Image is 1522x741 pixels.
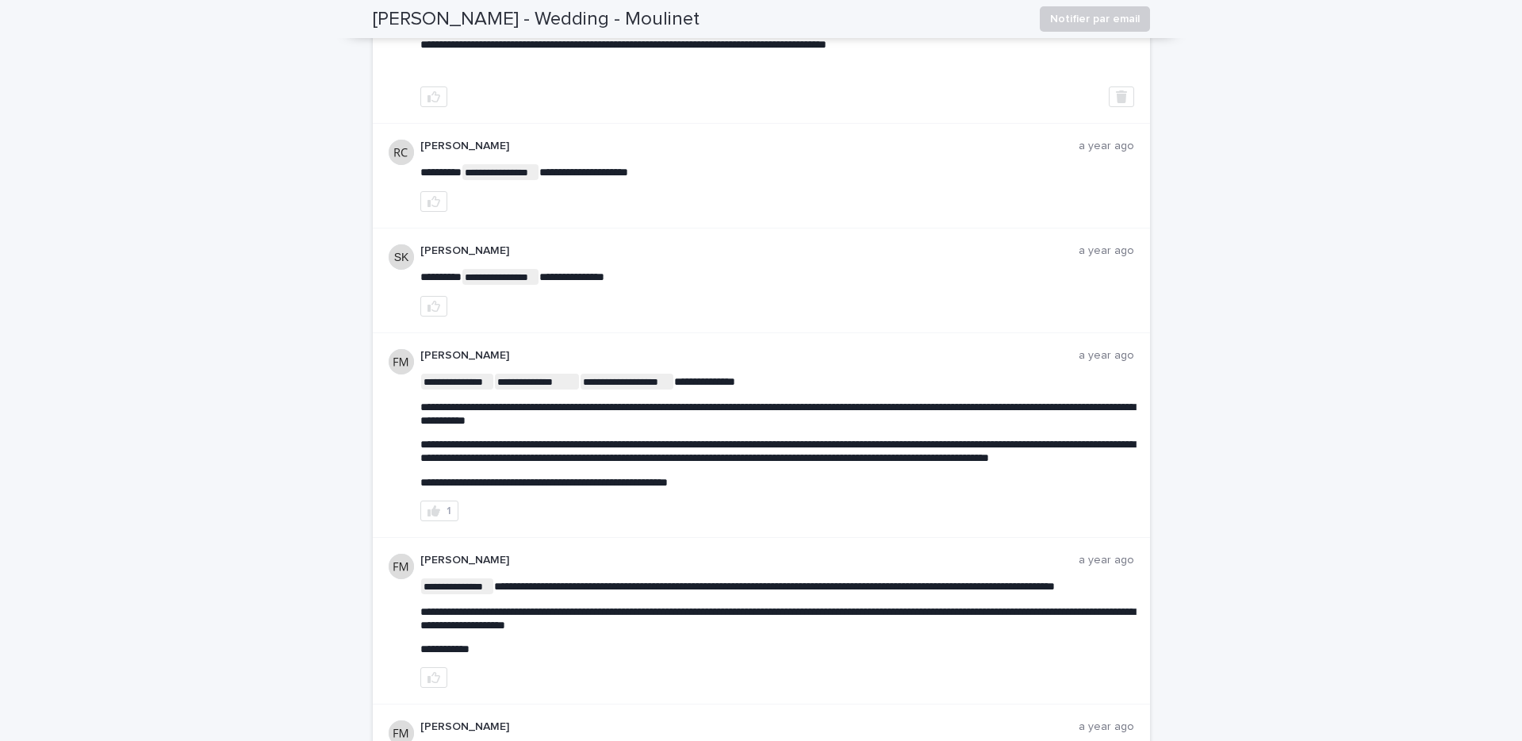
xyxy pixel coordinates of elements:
button: Notifier par email [1040,6,1150,32]
button: Delete post [1109,86,1134,107]
p: a year ago [1079,244,1134,258]
p: [PERSON_NAME] [420,349,1079,363]
button: like this post [420,667,447,688]
p: a year ago [1079,554,1134,567]
p: [PERSON_NAME] [420,554,1079,567]
p: [PERSON_NAME] [420,140,1079,153]
div: 1 [447,505,451,516]
button: like this post [420,191,447,212]
button: 1 [420,501,458,521]
button: like this post [420,86,447,107]
p: a year ago [1079,349,1134,363]
h2: [PERSON_NAME] - Wedding - Moulinet [373,8,700,31]
p: [PERSON_NAME] [420,244,1079,258]
span: Notifier par email [1050,11,1140,27]
button: like this post [420,296,447,317]
p: a year ago [1079,140,1134,153]
p: a year ago [1079,720,1134,734]
p: [PERSON_NAME] [420,720,1079,734]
